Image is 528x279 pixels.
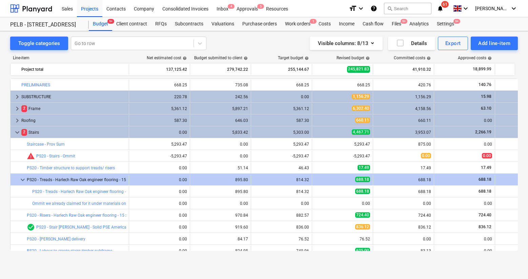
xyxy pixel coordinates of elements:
[193,177,248,182] div: 895.80
[453,19,460,24] span: 9+
[472,66,492,72] span: 18,899.99
[478,189,492,194] span: 688.18
[181,56,187,60] span: help
[355,248,370,253] span: 625.00
[171,17,207,31] div: Subcontracts
[132,177,187,182] div: 0.00
[193,130,248,135] div: 5,833.42
[193,118,248,123] div: 646.03
[207,17,238,31] a: Valuations
[387,6,392,11] span: search
[254,64,309,75] div: 255,144.67
[315,142,370,147] div: 5,293.47
[254,130,309,135] div: 5,303.00
[254,83,309,87] div: 668.25
[254,142,309,147] div: 5,293.47
[355,224,370,230] span: 836.12
[27,166,115,170] a: PS20 - Timber structure to support treads/ risers
[13,93,21,101] span: keyboard_arrow_right
[19,176,27,184] span: keyboard_arrow_down
[433,17,458,31] a: Settings9+
[384,3,431,14] button: Search
[480,94,492,99] span: 15.98
[89,17,112,31] a: Budget9+
[32,201,134,206] a: Ommit we already claimed for it under materials on site
[376,237,431,241] div: 0.00
[32,189,161,194] a: PS20 - Treads - Harlech Raw Oak engineer flooring - 15 x 190 x 190mm
[254,106,309,111] div: 5,361.12
[193,94,248,99] div: 242.56
[335,17,359,31] div: Income
[376,83,431,87] div: 420.76
[21,103,126,114] div: Frame
[254,201,309,206] div: 0.00
[147,56,187,60] div: Net estimated cost
[482,153,492,158] span: 0.00
[315,83,370,87] div: 668.25
[474,130,492,134] span: 2,266.19
[396,39,427,48] div: Details
[132,166,187,170] div: 0.00
[254,154,309,158] div: -5,293.47
[370,4,377,13] i: Knowledge base
[27,237,85,241] a: PS20 - [PERSON_NAME] delivery
[13,116,21,125] span: keyboard_arrow_right
[193,225,248,230] div: 919.60
[281,17,314,31] div: Work orders
[151,17,171,31] a: RFQs
[254,166,309,170] div: 46.43
[478,224,492,229] span: 836.12
[315,237,370,241] div: 76.52
[376,94,431,99] div: 1,156.29
[132,142,187,147] div: 5,293.47
[21,64,126,75] div: Project total
[10,21,81,28] div: PELB - [STREET_ADDRESS]
[355,177,370,182] span: 688.18
[27,152,35,160] span: Committed costs exceed revised budget
[132,213,187,218] div: 0.00
[193,166,248,170] div: 51.14
[471,37,518,50] button: Add line-item
[437,118,492,123] div: 0.00
[132,189,187,194] div: 0.00
[254,213,309,218] div: 882.57
[349,4,357,13] i: format_size
[254,189,309,194] div: 814.32
[425,56,431,60] span: help
[89,17,112,31] div: Budget
[437,4,444,13] i: notifications
[36,154,75,158] a: PS20 - Stairs - Ommit
[401,19,407,24] span: 9+
[303,56,309,60] span: help
[13,105,21,113] span: keyboard_arrow_right
[254,118,309,123] div: 587.30
[132,83,187,87] div: 668.25
[364,56,370,60] span: help
[238,17,281,31] a: Purchase orders
[310,37,383,50] button: Visible columns:8/13
[438,37,468,50] button: Export
[405,17,433,31] div: Analytics
[27,213,154,218] a: PS20 - Risers - Harlech Raw Oak engineer flooring - 15 x 190 x 190mm
[112,17,151,31] div: Client contract
[478,39,510,48] div: Add line-item
[359,17,388,31] a: Cash flow
[193,249,248,253] div: 824.95
[315,201,370,206] div: 0.00
[36,225,235,230] a: PS20 - Stair [PERSON_NAME] - Solid PSE American White Oak - 25.4mm (20mm finish) x 300mm x 3000mm.
[376,130,431,135] div: 3,953.07
[352,129,370,135] span: 4,467.71
[355,189,370,194] span: 688.18
[376,177,431,182] div: 688.18
[13,128,21,136] span: keyboard_arrow_down
[458,56,492,60] div: Approved costs
[254,237,309,241] div: 76.52
[462,4,470,13] i: keyboard_arrow_down
[21,129,27,135] span: 2
[132,106,187,111] div: 5,361.12
[314,17,335,31] a: Costs
[347,66,370,72] span: 245,821.83
[315,154,370,158] div: -5,293.47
